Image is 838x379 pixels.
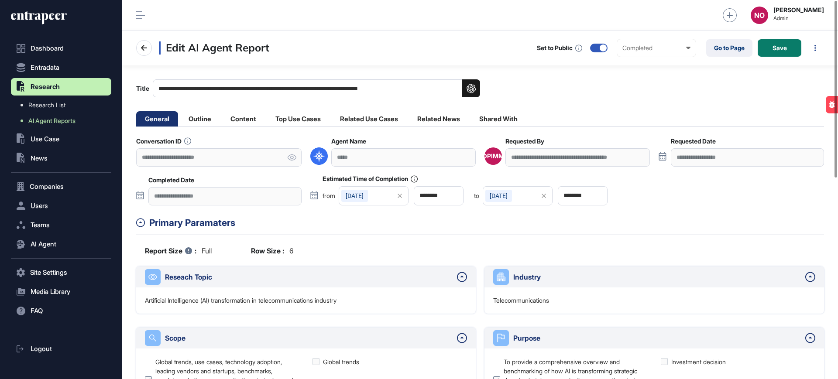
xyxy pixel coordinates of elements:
[758,39,801,57] button: Save
[30,183,64,190] span: Companies
[323,193,335,199] span: from
[773,45,787,51] span: Save
[671,138,716,145] label: Requested Date
[471,111,526,126] li: Shared With
[15,97,111,113] a: Research List
[11,236,111,253] button: AI Agent
[482,153,504,160] div: OPIMM
[149,216,824,230] div: Primary Paramaters
[773,7,824,14] strong: [PERSON_NAME]
[331,138,366,145] label: Agent Name
[31,307,43,314] span: FAQ
[11,59,111,76] button: Entradata
[505,138,544,145] label: Requested By
[267,111,330,126] li: Top Use Cases
[513,272,801,282] div: Industry
[31,241,56,248] span: AI Agent
[11,178,111,195] button: Companies
[485,190,512,202] div: [DATE]
[31,345,52,352] span: Logout
[31,64,59,71] span: Entradata
[11,150,111,167] button: News
[11,130,111,148] button: Use Case
[251,246,284,256] b: Row Size :
[11,283,111,300] button: Media Library
[11,264,111,281] button: Site Settings
[671,357,726,366] div: Investment decision
[159,41,269,55] h3: Edit AI Agent Report
[706,39,752,57] a: Go to Page
[148,177,194,184] label: Completed Date
[11,197,111,215] button: Users
[11,40,111,57] a: Dashboard
[622,44,690,51] div: Completed
[145,246,212,256] div: full
[28,117,76,124] span: AI Agent Reports
[145,296,337,305] p: Artificial Intelligence (AI) transformation in telecommunications industry
[773,15,824,21] span: Admin
[31,155,48,162] span: News
[537,44,573,51] div: Set to Public
[409,111,469,126] li: Related News
[165,272,453,282] div: Reseach Topic
[11,302,111,320] button: FAQ
[341,190,368,202] div: [DATE]
[165,333,453,343] div: Scope
[136,111,178,126] li: General
[31,136,59,143] span: Use Case
[222,111,265,126] li: Content
[323,175,418,183] label: Estimated Time of Completion
[11,78,111,96] button: Research
[180,111,220,126] li: Outline
[323,357,359,366] div: Global trends
[136,137,191,145] label: Conversation ID
[31,288,70,295] span: Media Library
[493,296,549,305] p: Telecommunications
[31,45,64,52] span: Dashboard
[31,222,50,229] span: Teams
[136,79,480,97] label: Title
[30,269,67,276] span: Site Settings
[11,216,111,234] button: Teams
[751,7,768,24] button: NO
[474,193,479,199] span: to
[31,202,48,209] span: Users
[28,102,65,109] span: Research List
[153,79,480,97] input: Title
[331,111,407,126] li: Related Use Cases
[145,246,196,256] b: Report Size :
[513,333,801,343] div: Purpose
[11,340,111,358] a: Logout
[251,246,293,256] div: 6
[31,83,60,90] span: Research
[15,113,111,129] a: AI Agent Reports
